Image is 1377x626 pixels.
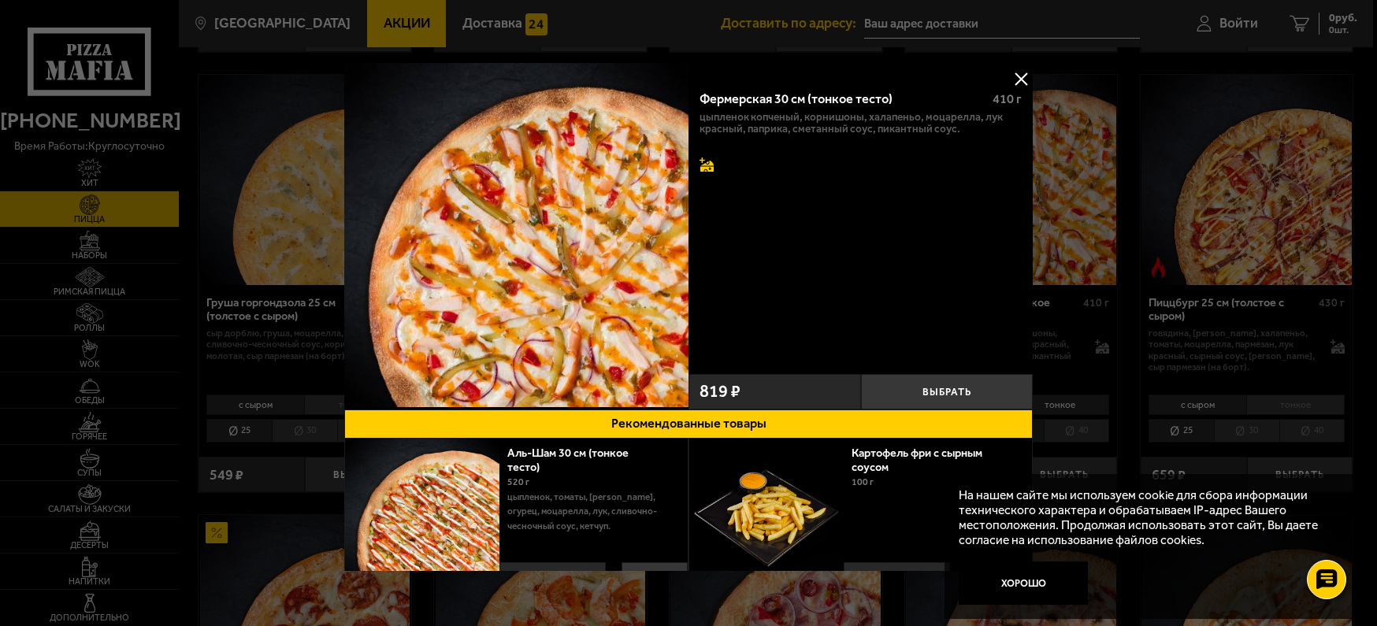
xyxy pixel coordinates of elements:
[507,490,676,533] p: цыпленок, томаты, [PERSON_NAME], огурец, моцарелла, лук, сливочно-чесночный соус, кетчуп.
[852,446,982,473] a: Картофель фри с сырным соусом
[700,383,740,401] span: 819 ₽
[959,488,1334,548] p: На нашем сайте мы используем cookie для сбора информации технического характера и обрабатываем IP...
[344,63,688,407] img: Фермерская 30 см (тонкое тесто)
[993,91,1022,106] span: 410 г
[861,374,1034,409] button: Выбрать
[700,91,981,107] div: Фермерская 30 см (тонкое тесто)
[344,63,688,409] a: Фермерская 30 см (тонкое тесто)
[959,561,1088,605] button: Хорошо
[622,562,688,595] button: Выбрать
[511,563,554,595] strong: 819 ₽
[856,563,898,595] strong: 239 ₽
[344,409,1033,439] button: Рекомендованные товары
[507,446,629,473] a: Аль-Шам 30 см (тонкое тесто)
[700,111,1023,134] p: цыпленок копченый, корнишоны, халапеньо, моцарелла, лук красный, паприка, сметанный соус, пикантн...
[507,476,529,487] span: 520 г
[852,476,874,487] span: 100 г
